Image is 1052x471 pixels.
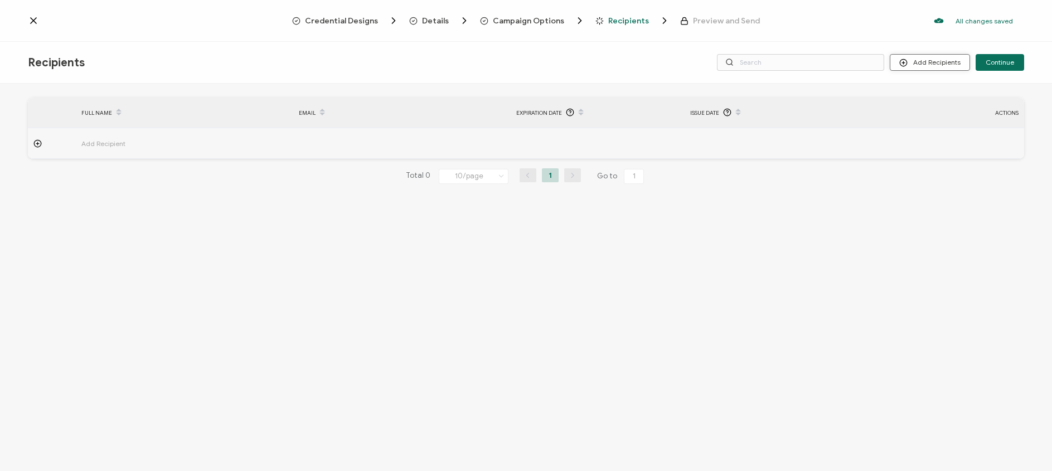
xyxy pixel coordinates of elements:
[406,168,430,184] span: Total 0
[996,417,1052,471] iframe: Chat Widget
[956,17,1013,25] p: All changes saved
[76,103,293,122] div: FULL NAME
[292,15,399,26] span: Credential Designs
[693,17,760,25] span: Preview and Send
[595,15,670,26] span: Recipients
[422,17,449,25] span: Details
[890,54,970,71] button: Add Recipients
[717,54,884,71] input: Search
[608,17,649,25] span: Recipients
[292,15,760,26] div: Breadcrumb
[28,56,85,70] span: Recipients
[690,106,719,119] span: Issue Date
[493,17,564,25] span: Campaign Options
[597,168,646,184] span: Go to
[918,106,1024,119] div: ACTIONS
[81,137,187,150] span: Add Recipient
[986,59,1014,66] span: Continue
[480,15,585,26] span: Campaign Options
[542,168,559,182] li: 1
[305,17,378,25] span: Credential Designs
[976,54,1024,71] button: Continue
[439,169,508,184] input: Select
[409,15,470,26] span: Details
[293,103,511,122] div: EMAIL
[516,106,562,119] span: Expiration Date
[680,17,760,25] span: Preview and Send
